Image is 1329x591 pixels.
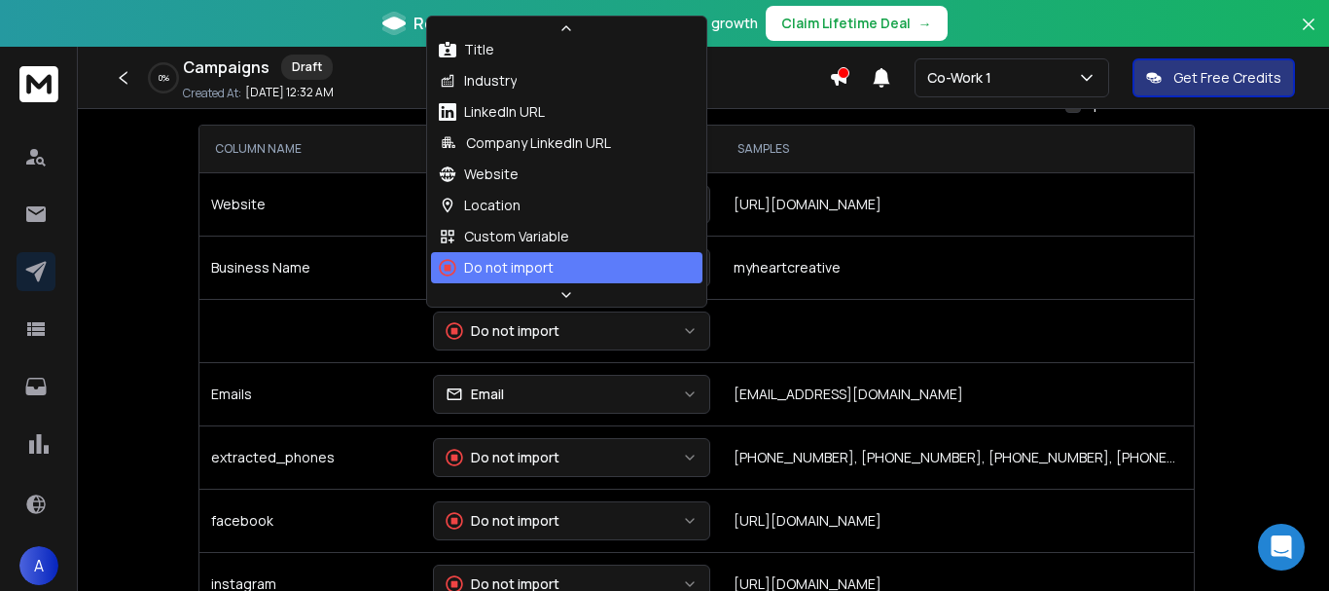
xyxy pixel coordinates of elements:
div: Location [439,196,521,215]
h1: Campaigns [183,55,269,79]
td: [URL][DOMAIN_NAME] [722,172,1194,236]
td: [EMAIL_ADDRESS][DOMAIN_NAME] [722,362,1194,425]
div: Industry [439,71,517,91]
p: 0 % [159,72,169,84]
td: Business Name [199,236,422,299]
p: Get Free Credits [1173,68,1281,88]
div: Do not import [446,321,559,341]
div: Title [439,40,494,59]
span: A [19,546,58,585]
p: Unlock AI-powered affiliate growth [534,14,758,33]
div: Email [446,385,504,404]
td: Emails [199,362,422,425]
div: Do not import [439,258,554,277]
div: Website [439,165,519,184]
td: Website [199,172,422,236]
div: Company LinkedIn URL [439,133,611,153]
p: Co-Work 1 [927,68,999,88]
th: SAMPLES [722,126,1194,172]
div: Do not import [446,448,559,467]
div: Custom Variable [439,227,569,246]
td: myheartcreative [722,236,1194,299]
button: Claim Lifetime Deal [766,6,948,41]
button: Close banner [1296,12,1321,58]
td: [URL][DOMAIN_NAME] [722,489,1194,552]
th: COLUMN NAME [199,126,422,172]
div: LinkedIn URL [439,102,545,122]
span: ReferralStack [413,12,519,35]
div: Open Intercom Messenger [1258,524,1305,571]
td: extracted_phones [199,425,422,489]
div: Draft [281,55,333,80]
td: facebook [199,489,422,552]
td: [PHONE_NUMBER], [PHONE_NUMBER], [PHONE_NUMBER], [PHONE_NUMBER] [722,425,1194,489]
p: [DATE] 12:32 AM [245,85,334,100]
span: → [918,14,932,33]
th: SELECT TYPE [421,126,722,172]
div: Do not import [446,511,559,531]
p: Created At: [183,86,241,101]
